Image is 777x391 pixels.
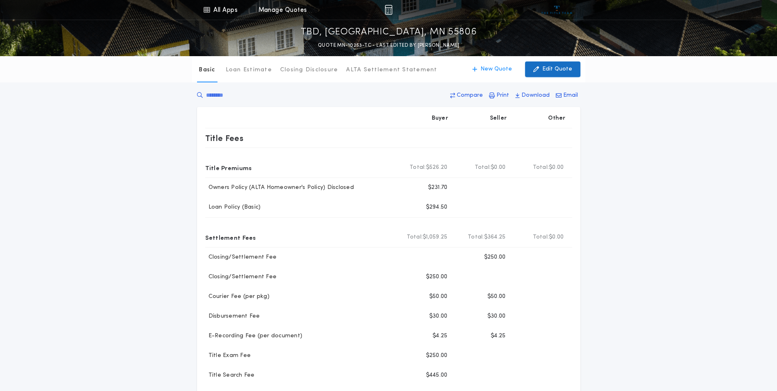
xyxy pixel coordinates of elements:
[205,293,270,301] p: Courier Fee (per pkg)
[433,332,447,340] p: $4.25
[533,233,549,241] b: Total:
[426,273,448,281] p: $250.00
[346,66,437,74] p: ALTA Settlement Statement
[426,164,448,172] span: $526.20
[226,66,272,74] p: Loan Estimate
[487,293,506,301] p: $50.00
[205,184,354,192] p: Owners Policy (ALTA Homeowner's Policy) Disclosed
[428,184,448,192] p: $231.70
[426,352,448,360] p: $250.00
[468,233,484,241] b: Total:
[487,312,506,321] p: $30.00
[542,65,572,73] p: Edit Quote
[491,164,505,172] span: $0.00
[490,114,507,123] p: Seller
[484,253,506,261] p: $250.00
[513,88,552,103] button: Download
[205,203,261,211] p: Loan Policy (Basic)
[205,312,260,321] p: Disbursement Fee
[525,61,580,77] button: Edit Quote
[205,132,244,145] p: Title Fees
[496,91,509,100] p: Print
[432,114,448,123] p: Buyer
[301,26,477,39] p: TBD, [GEOGRAPHIC_DATA], MN 55806
[548,114,565,123] p: Other
[407,233,423,241] b: Total:
[410,164,426,172] b: Total:
[484,233,506,241] span: $364.25
[457,91,483,100] p: Compare
[205,253,277,261] p: Closing/Settlement Fee
[429,312,448,321] p: $30.00
[205,371,255,380] p: Title Search Fee
[429,293,448,301] p: $50.00
[385,5,392,15] img: img
[318,41,459,50] p: QUOTE MN-10253-TC - LAST EDITED BY [PERSON_NAME]
[553,88,580,103] button: Email
[487,88,512,103] button: Print
[549,233,564,241] span: $0.00
[480,65,512,73] p: New Quote
[205,352,251,360] p: Title Exam Fee
[533,164,549,172] b: Total:
[563,91,578,100] p: Email
[199,66,215,74] p: Basic
[205,231,256,244] p: Settlement Fees
[464,61,520,77] button: New Quote
[549,164,564,172] span: $0.00
[280,66,338,74] p: Closing Disclosure
[521,91,550,100] p: Download
[491,332,505,340] p: $4.25
[541,6,572,14] img: vs-icon
[205,332,303,340] p: E-Recording Fee (per document)
[426,371,448,380] p: $445.00
[205,273,277,281] p: Closing/Settlement Fee
[426,203,448,211] p: $294.50
[205,161,252,174] p: Title Premiums
[448,88,485,103] button: Compare
[475,164,491,172] b: Total:
[423,233,447,241] span: $1,059.25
